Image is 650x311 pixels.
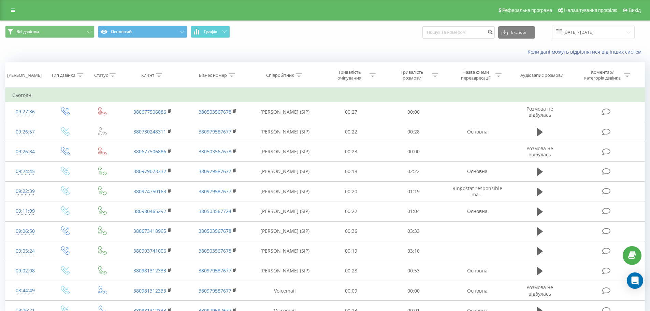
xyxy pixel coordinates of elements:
div: Клієнт [141,72,154,78]
td: [PERSON_NAME] (SIP) [250,182,320,201]
a: Коли дані можуть відрізнятися вiд інших систем [528,48,645,55]
td: 01:04 [382,201,445,221]
td: 00:00 [382,102,445,122]
td: Сьогодні [5,88,645,102]
div: 08:44:49 [12,284,39,297]
td: Основна [445,281,509,301]
a: 380503567678 [199,228,231,234]
button: Графік [191,26,230,38]
a: 380979587677 [199,188,231,195]
a: 380673418995 [133,228,166,234]
a: 380730248311 [133,128,166,135]
a: 380677506886 [133,109,166,115]
td: 00:20 [320,182,382,201]
td: 00:27 [320,102,382,122]
button: Основний [98,26,187,38]
button: Всі дзвінки [5,26,95,38]
div: 09:02:08 [12,264,39,278]
div: 09:24:45 [12,165,39,178]
a: 380981312333 [133,287,166,294]
a: 380503567678 [199,148,231,155]
td: 00:28 [382,122,445,142]
td: 00:09 [320,281,382,301]
a: 380503567678 [199,248,231,254]
td: 02:22 [382,161,445,181]
td: [PERSON_NAME] (SIP) [250,161,320,181]
span: Розмова не відбулась [526,284,553,297]
td: [PERSON_NAME] (SIP) [250,102,320,122]
div: Тривалість розмови [394,69,430,81]
a: 380677506886 [133,148,166,155]
div: Назва схеми переадресації [457,69,494,81]
td: 00:23 [320,142,382,161]
input: Пошук за номером [422,26,495,39]
td: Основна [445,201,509,221]
td: [PERSON_NAME] (SIP) [250,241,320,261]
td: 01:19 [382,182,445,201]
td: Основна [445,261,509,281]
a: 380979587677 [199,287,231,294]
td: 03:10 [382,241,445,261]
div: Бізнес номер [199,72,227,78]
td: Основна [445,161,509,181]
button: Експорт [498,26,535,39]
td: Voicemail [250,281,320,301]
span: Налаштування профілю [564,8,617,13]
span: Вихід [629,8,641,13]
td: 00:53 [382,261,445,281]
td: [PERSON_NAME] (SIP) [250,122,320,142]
div: 09:11:09 [12,204,39,218]
a: 380980465292 [133,208,166,214]
td: 00:36 [320,221,382,241]
td: 00:22 [320,201,382,221]
div: 09:05:24 [12,244,39,258]
div: 09:06:50 [12,225,39,238]
a: 380979587677 [199,267,231,274]
div: 09:26:34 [12,145,39,158]
a: 380979587677 [199,128,231,135]
td: [PERSON_NAME] (SIP) [250,201,320,221]
a: 380993741006 [133,248,166,254]
div: Співробітник [266,72,294,78]
div: 09:27:36 [12,105,39,118]
span: Графік [204,29,217,34]
td: 00:18 [320,161,382,181]
span: Розмова не відбулась [526,145,553,158]
a: 380503567724 [199,208,231,214]
span: Реферальна програма [502,8,552,13]
td: 00:00 [382,142,445,161]
td: 00:28 [320,261,382,281]
div: Open Intercom Messenger [627,272,643,289]
div: [PERSON_NAME] [7,72,42,78]
td: 00:00 [382,281,445,301]
td: 00:19 [320,241,382,261]
span: Всі дзвінки [16,29,39,34]
div: Тип дзвінка [51,72,75,78]
td: Основна [445,122,509,142]
td: [PERSON_NAME] (SIP) [250,261,320,281]
a: 380974750163 [133,188,166,195]
div: 09:26:57 [12,125,39,139]
div: Аудіозапис розмови [520,72,563,78]
div: 09:22:39 [12,185,39,198]
td: [PERSON_NAME] (SIP) [250,221,320,241]
a: 380503567678 [199,109,231,115]
div: Тривалість очікування [331,69,368,81]
span: Розмова не відбулась [526,105,553,118]
span: Ringostat responsible ma... [452,185,502,198]
td: 00:22 [320,122,382,142]
td: [PERSON_NAME] (SIP) [250,142,320,161]
div: Статус [94,72,108,78]
div: Коментар/категорія дзвінка [582,69,622,81]
a: 380981312333 [133,267,166,274]
td: 03:33 [382,221,445,241]
a: 380979587677 [199,168,231,174]
a: 380979073332 [133,168,166,174]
